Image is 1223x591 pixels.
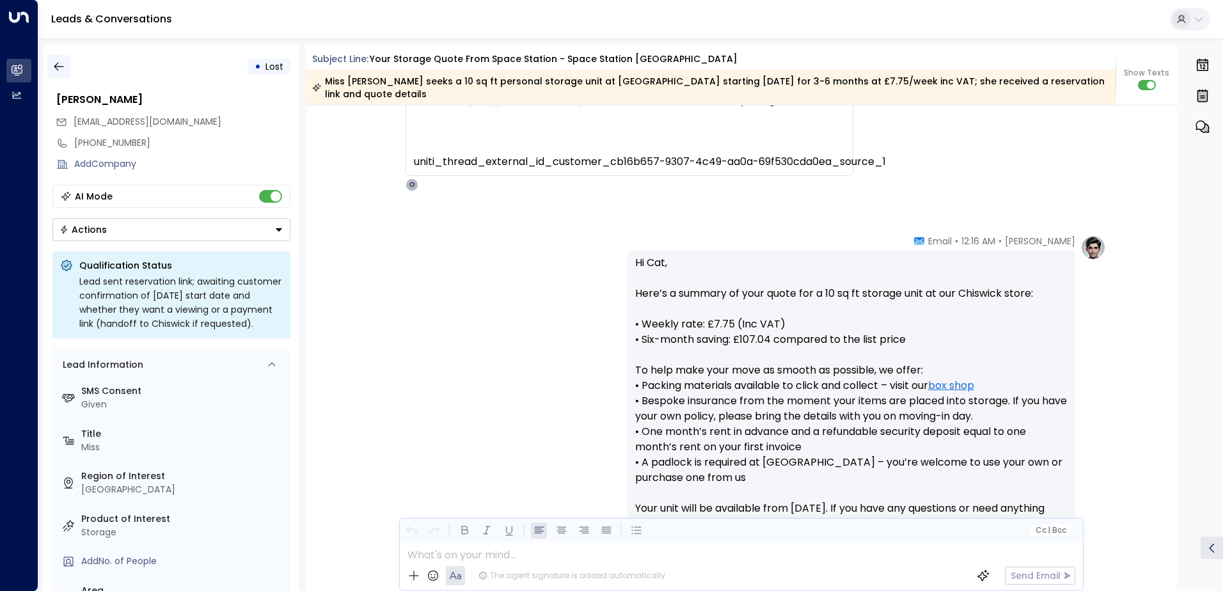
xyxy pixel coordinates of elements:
div: [PERSON_NAME] [56,92,290,107]
button: Redo [426,523,442,539]
span: [EMAIL_ADDRESS][DOMAIN_NAME] [74,115,221,128]
div: [GEOGRAPHIC_DATA] [81,483,285,496]
div: AddCompany [74,157,290,171]
div: Your storage quote from Space Station - Space Station [GEOGRAPHIC_DATA] [370,52,738,66]
div: AddNo. of People [81,555,285,568]
div: Actions [59,224,107,235]
p: Qualification Status [79,259,283,272]
span: • [998,235,1002,248]
label: SMS Consent [81,384,285,398]
div: Miss [PERSON_NAME] seeks a 10 sq ft personal storage unit at [GEOGRAPHIC_DATA] starting [DATE] fo... [312,75,1109,100]
a: Leads & Conversations [51,12,172,26]
img: profile-logo.png [1080,235,1106,260]
div: Storage [81,526,285,539]
span: Subject Line: [312,52,368,65]
span: | [1048,526,1050,535]
div: Given [81,398,285,411]
span: 12:16 AM [961,235,995,248]
button: Undo [404,523,420,539]
label: Region of Interest [81,469,285,483]
div: Button group with a nested menu [52,218,290,241]
a: box shop [928,378,974,393]
div: AI Mode [75,190,113,203]
button: Actions [52,218,290,241]
span: [PERSON_NAME] [1005,235,1075,248]
label: Title [81,427,285,441]
span: cat.j@hotmail.co.uk [74,115,221,129]
label: Product of Interest [81,512,285,526]
span: Show Texts [1124,67,1169,79]
div: Miss [81,441,285,454]
div: The agent signature is added automatically [478,570,665,581]
div: Lead Information [58,358,143,372]
span: Lost [265,60,283,73]
button: Cc|Bcc [1030,524,1071,537]
span: • [955,235,958,248]
div: Lead sent reservation link; awaiting customer confirmation of [DATE] start date and whether they ... [79,274,283,331]
div: • [255,55,261,78]
div: [PHONE_NUMBER] [74,136,290,150]
span: Cc Bcc [1035,526,1066,535]
div: O [406,178,418,191]
span: Email [928,235,952,248]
